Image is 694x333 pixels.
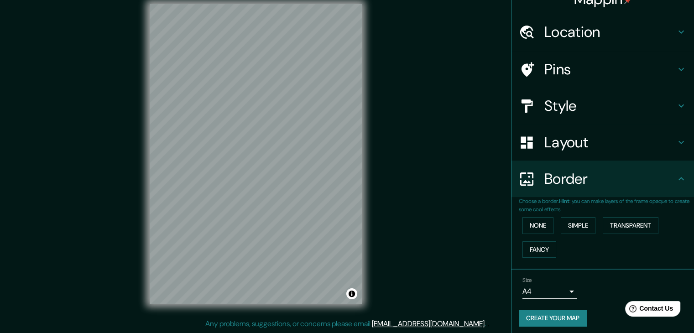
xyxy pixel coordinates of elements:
[544,97,676,115] h4: Style
[511,161,694,197] div: Border
[522,284,577,299] div: A4
[559,198,569,205] b: Hint
[346,288,357,299] button: Toggle attribution
[372,319,485,328] a: [EMAIL_ADDRESS][DOMAIN_NAME]
[522,217,553,234] button: None
[205,318,486,329] p: Any problems, suggestions, or concerns please email .
[522,276,532,284] label: Size
[487,318,489,329] div: .
[511,51,694,88] div: Pins
[613,297,684,323] iframe: Help widget launcher
[544,133,676,151] h4: Layout
[511,88,694,124] div: Style
[486,318,487,329] div: .
[544,23,676,41] h4: Location
[511,14,694,50] div: Location
[519,197,694,213] p: Choose a border. : you can make layers of the frame opaque to create some cool effects.
[544,170,676,188] h4: Border
[150,4,362,304] canvas: Map
[561,217,595,234] button: Simple
[519,310,587,327] button: Create your map
[544,60,676,78] h4: Pins
[511,124,694,161] div: Layout
[522,241,556,258] button: Fancy
[603,217,658,234] button: Transparent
